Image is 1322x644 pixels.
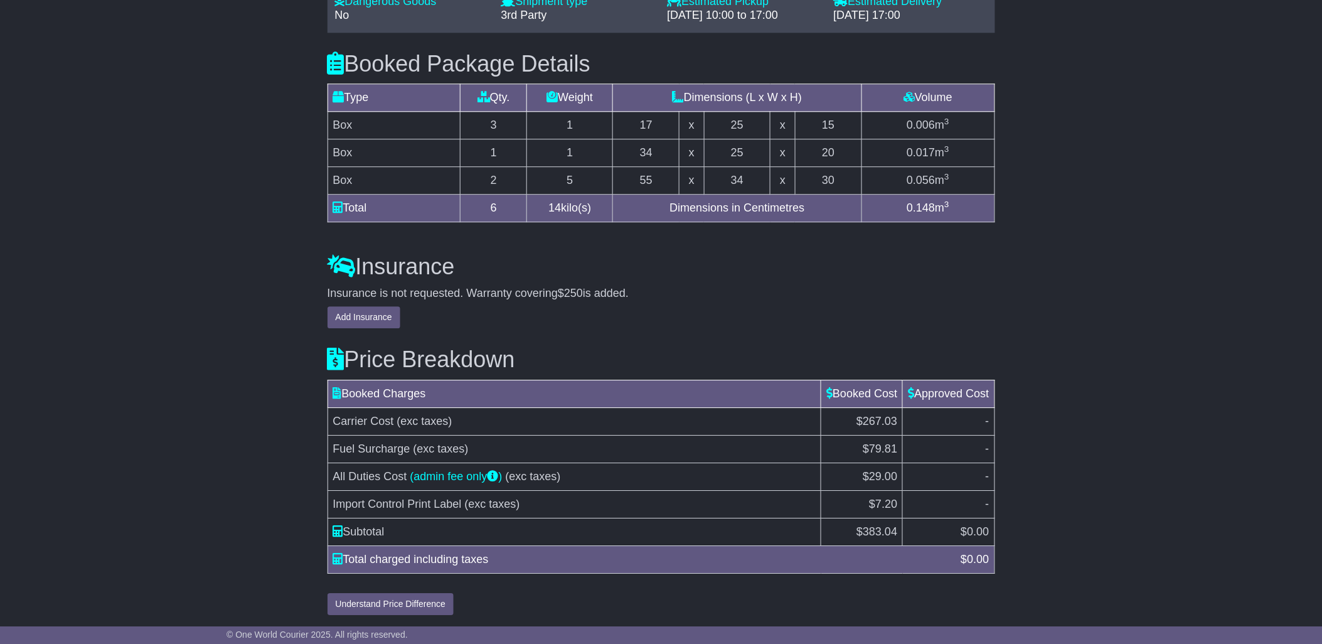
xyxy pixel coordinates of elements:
td: Dimensions (L x W x H) [613,84,861,112]
td: 1 [527,139,613,167]
span: 0.00 [967,553,989,566]
span: Fuel Surcharge [333,443,410,455]
button: Add Insurance [328,306,400,328]
td: $ [903,518,994,545]
td: Booked Charges [328,380,821,407]
td: x [770,167,795,195]
td: Type [328,84,461,112]
td: 1 [461,139,527,167]
sup: 3 [944,117,949,126]
td: 6 [461,195,527,222]
div: Total charged including taxes [327,551,955,568]
td: 17 [613,112,680,139]
td: $ [821,518,903,545]
span: (exc taxes) [397,415,452,427]
td: m [861,139,994,167]
td: 3 [461,112,527,139]
td: 1 [527,112,613,139]
td: 20 [795,139,861,167]
span: (exc taxes) [506,470,561,483]
td: 5 [527,167,613,195]
span: 0.148 [907,201,935,214]
td: m [861,112,994,139]
td: Approved Cost [903,380,994,407]
td: Total [328,195,461,222]
span: No [335,9,349,21]
td: 30 [795,167,861,195]
span: $79.81 [863,443,897,455]
span: 383.04 [863,525,897,538]
span: $7.20 [869,498,897,510]
span: Carrier Cost [333,415,394,427]
span: All Duties Cost [333,470,407,483]
div: Insurance is not requested. Warranty covering is added. [328,287,995,301]
sup: 3 [944,200,949,209]
td: x [680,167,704,195]
td: kilo(s) [527,195,613,222]
h3: Price Breakdown [328,347,995,372]
h3: Insurance [328,254,995,279]
span: (exc taxes) [413,443,469,455]
td: Booked Cost [821,380,903,407]
td: Volume [861,84,994,112]
td: Subtotal [328,518,821,545]
span: 0.017 [907,146,935,159]
div: [DATE] 10:00 to 17:00 [668,9,821,23]
td: 34 [704,167,770,195]
td: x [680,139,704,167]
td: m [861,195,994,222]
span: - [986,443,989,455]
span: Import Control Print Label [333,498,462,510]
span: © One World Courier 2025. All rights reserved. [227,630,408,640]
span: - [986,498,989,510]
td: 2 [461,167,527,195]
span: $267.03 [856,415,897,427]
span: $250 [558,287,583,299]
span: $29.00 [863,470,897,483]
td: x [680,112,704,139]
td: Dimensions in Centimetres [613,195,861,222]
td: 25 [704,139,770,167]
td: x [770,139,795,167]
span: - [986,415,989,427]
td: 55 [613,167,680,195]
a: (admin fee only) [410,470,503,483]
sup: 3 [944,172,949,181]
td: Box [328,139,461,167]
td: Box [328,167,461,195]
span: 14 [548,201,561,214]
td: Box [328,112,461,139]
div: [DATE] 17:00 [834,9,988,23]
td: 34 [613,139,680,167]
td: m [861,167,994,195]
td: 15 [795,112,861,139]
span: (exc taxes) [465,498,520,510]
span: - [986,470,989,483]
h3: Booked Package Details [328,51,995,77]
td: x [770,112,795,139]
span: 0.00 [967,525,989,538]
td: Qty. [461,84,527,112]
td: Weight [527,84,613,112]
td: 25 [704,112,770,139]
span: 3rd Party [501,9,547,21]
button: Understand Price Difference [328,593,454,615]
div: $ [954,551,995,568]
span: 0.056 [907,174,935,186]
span: 0.006 [907,119,935,131]
sup: 3 [944,144,949,154]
